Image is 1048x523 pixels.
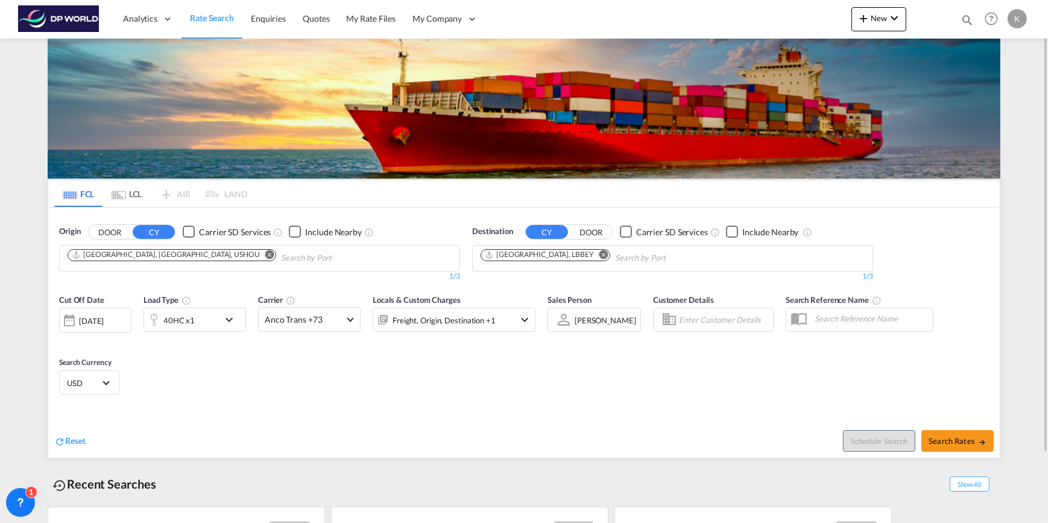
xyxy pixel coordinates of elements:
[66,246,400,268] md-chips-wrap: Chips container. Use arrow keys to select chips.
[48,471,161,498] div: Recent Searches
[851,7,906,31] button: icon-plus 400-fgNewicon-chevron-down
[548,295,592,305] span: Sales Person
[929,436,986,446] span: Search Rates
[79,315,104,326] div: [DATE]
[65,436,86,446] span: Reset
[526,225,568,239] button: CY
[921,430,994,452] button: Search Ratesicon-arrow-right
[347,13,396,24] span: My Rate Files
[950,477,990,492] span: Show All
[257,250,276,262] button: Remove
[222,312,242,327] md-icon: icon-chevron-down
[289,226,362,238] md-checkbox: Checkbox No Ink
[373,308,535,332] div: Freight Origin Destination Factory Stuffingicon-chevron-down
[679,311,769,329] input: Enter Customer Details
[190,13,234,23] span: Rate Search
[48,208,1000,458] div: OriginDOOR CY Checkbox No InkUnchecked: Search for CY (Container Yard) services for all selected ...
[182,296,191,305] md-icon: icon-information-outline
[54,436,65,447] md-icon: icon-refresh
[59,226,81,238] span: Origin
[48,39,1000,179] img: LCL+%26+FCL+BACKGROUND.png
[872,296,882,305] md-icon: Your search will be saved by the below given name
[1008,9,1027,28] div: K
[393,312,496,329] div: Freight Origin Destination Factory Stuffing
[742,226,799,238] div: Include Nearby
[89,225,131,239] button: DOOR
[961,13,974,31] div: icon-magnify
[485,250,594,260] div: Beirut, LBBEY
[265,314,343,326] span: Anco Trans +73
[286,296,295,305] md-icon: The selected Trucker/Carrierwill be displayed in the rate results If the rates are from another f...
[66,374,113,391] md-select: Select Currency: $ USDUnited States Dollar
[517,312,532,327] md-icon: icon-chevron-down
[653,295,714,305] span: Customer Details
[803,227,812,237] md-icon: Unchecked: Ignores neighbouring ports when fetching rates.Checked : Includes neighbouring ports w...
[123,13,157,25] span: Analytics
[472,271,873,282] div: 1/3
[710,227,720,237] md-icon: Unchecked: Search for CY (Container Yard) services for all selected carriers.Checked : Search for...
[54,180,103,207] md-tab-item: FCL
[472,226,513,238] span: Destination
[856,13,901,23] span: New
[809,309,933,328] input: Search Reference Name
[144,308,246,332] div: 40HC x1icon-chevron-down
[412,13,462,25] span: My Company
[67,378,101,388] span: USD
[978,438,986,446] md-icon: icon-arrow-right
[54,435,86,448] div: icon-refreshReset
[72,250,262,260] div: Press delete to remove this chip.
[305,226,362,238] div: Include Nearby
[199,226,271,238] div: Carrier SD Services
[273,227,283,237] md-icon: Unchecked: Search for CY (Container Yard) services for all selected carriers.Checked : Search for...
[251,13,286,24] span: Enquiries
[364,227,374,237] md-icon: Unchecked: Ignores neighbouring ports when fetching rates.Checked : Includes neighbouring ports w...
[133,225,175,239] button: CY
[887,11,901,25] md-icon: icon-chevron-down
[573,311,637,329] md-select: Sales Person: Kelly Fife
[570,225,612,239] button: DOOR
[72,250,260,260] div: Houston, TX, USHOU
[183,226,271,238] md-checkbox: Checkbox No Ink
[373,295,461,305] span: Locals & Custom Charges
[575,315,636,325] div: [PERSON_NAME]
[52,478,67,493] md-icon: icon-backup-restore
[59,308,131,333] div: [DATE]
[144,295,191,305] span: Load Type
[726,226,799,238] md-checkbox: Checkbox No Ink
[54,180,247,207] md-pagination-wrapper: Use the left and right arrow keys to navigate between tabs
[258,295,295,305] span: Carrier
[59,271,460,282] div: 1/3
[59,295,104,305] span: Cut Off Date
[856,11,871,25] md-icon: icon-plus 400-fg
[961,13,974,27] md-icon: icon-magnify
[615,249,730,268] input: Chips input.
[843,430,915,452] button: Note: By default Schedule search will only considerorigin ports, destination ports and cut off da...
[281,249,396,268] input: Chips input.
[592,250,610,262] button: Remove
[786,295,882,305] span: Search Reference Name
[636,226,708,238] div: Carrier SD Services
[479,246,734,268] md-chips-wrap: Chips container. Use arrow keys to select chips.
[163,312,195,329] div: 40HC x1
[981,8,1008,30] div: Help
[981,8,1002,29] span: Help
[620,226,708,238] md-checkbox: Checkbox No Ink
[59,358,112,367] span: Search Currency
[485,250,596,260] div: Press delete to remove this chip.
[303,13,329,24] span: Quotes
[18,5,99,33] img: c08ca190194411f088ed0f3ba295208c.png
[103,180,151,207] md-tab-item: LCL
[59,332,68,348] md-datepicker: Select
